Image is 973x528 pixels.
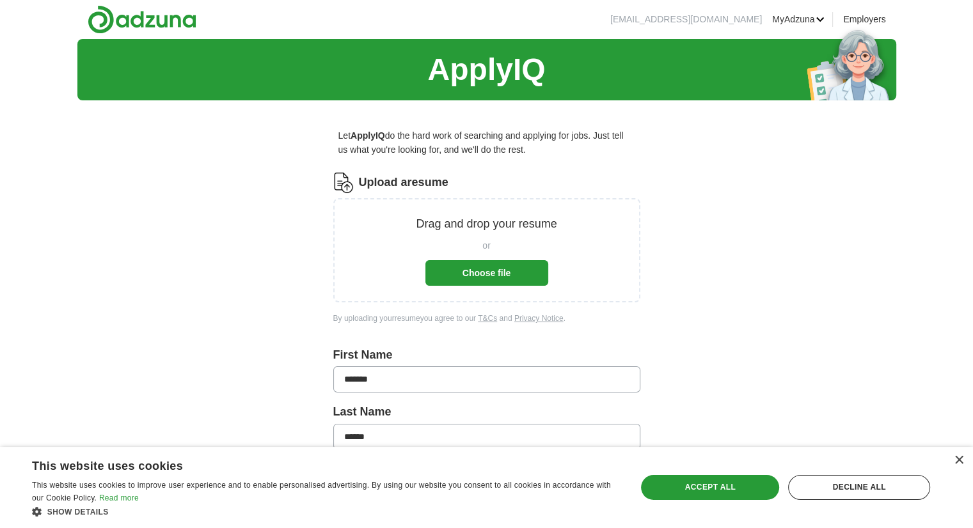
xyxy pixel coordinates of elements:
[99,493,139,502] a: Read more, opens a new window
[333,346,640,364] label: First Name
[333,123,640,162] p: Let do the hard work of searching and applying for jobs. Just tell us what you're looking for, an...
[843,12,885,26] a: Employers
[47,508,109,516] span: Show details
[333,403,640,421] label: Last Name
[788,475,930,499] div: Decline all
[359,173,448,192] label: Upload a resume
[351,130,385,141] strong: ApplyIQ
[514,314,564,323] a: Privacy Notice
[32,505,619,518] div: Show details
[333,173,354,193] img: CV Icon
[333,313,640,325] div: By uploading your resume you agree to our and .
[425,260,548,286] button: Choose file
[610,12,762,26] li: [EMAIL_ADDRESS][DOMAIN_NAME]
[427,45,545,95] h1: ApplyIQ
[88,5,196,34] img: Adzuna logo
[772,12,825,26] a: MyAdzuna
[32,454,587,474] div: This website uses cookies
[478,314,497,323] a: T&Cs
[482,238,490,252] span: or
[32,481,611,502] span: This website uses cookies to improve user experience and to enable personalised advertising. By u...
[641,475,779,499] div: Accept all
[954,456,963,465] div: Close
[416,215,557,233] p: Drag and drop your resume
